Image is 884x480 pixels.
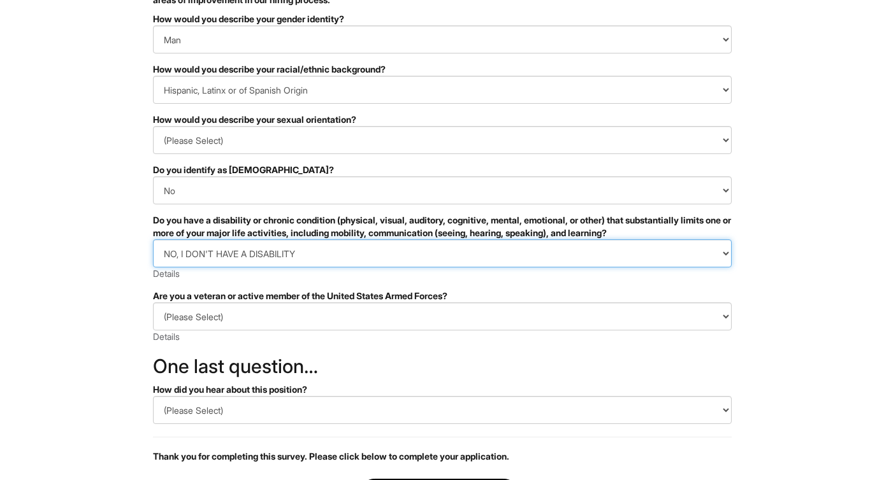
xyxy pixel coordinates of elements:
p: Thank you for completing this survey. Please click below to complete your application. [153,450,732,463]
div: How would you describe your gender identity? [153,13,732,25]
h2: One last question… [153,356,732,377]
div: How would you describe your racial/ethnic background? [153,63,732,76]
div: How did you hear about this position? [153,383,732,396]
div: Do you identify as [DEMOGRAPHIC_DATA]? [153,164,732,176]
select: How would you describe your gender identity? [153,25,732,53]
select: How did you hear about this position? [153,396,732,424]
div: Do you have a disability or chronic condition (physical, visual, auditory, cognitive, mental, emo... [153,214,732,239]
select: How would you describe your sexual orientation? [153,126,732,154]
select: Do you have a disability or chronic condition (physical, visual, auditory, cognitive, mental, emo... [153,239,732,267]
a: Details [153,268,180,279]
a: Details [153,331,180,342]
div: Are you a veteran or active member of the United States Armed Forces? [153,290,732,302]
div: How would you describe your sexual orientation? [153,113,732,126]
select: Do you identify as transgender? [153,176,732,204]
select: How would you describe your racial/ethnic background? [153,76,732,104]
select: Are you a veteran or active member of the United States Armed Forces? [153,302,732,330]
